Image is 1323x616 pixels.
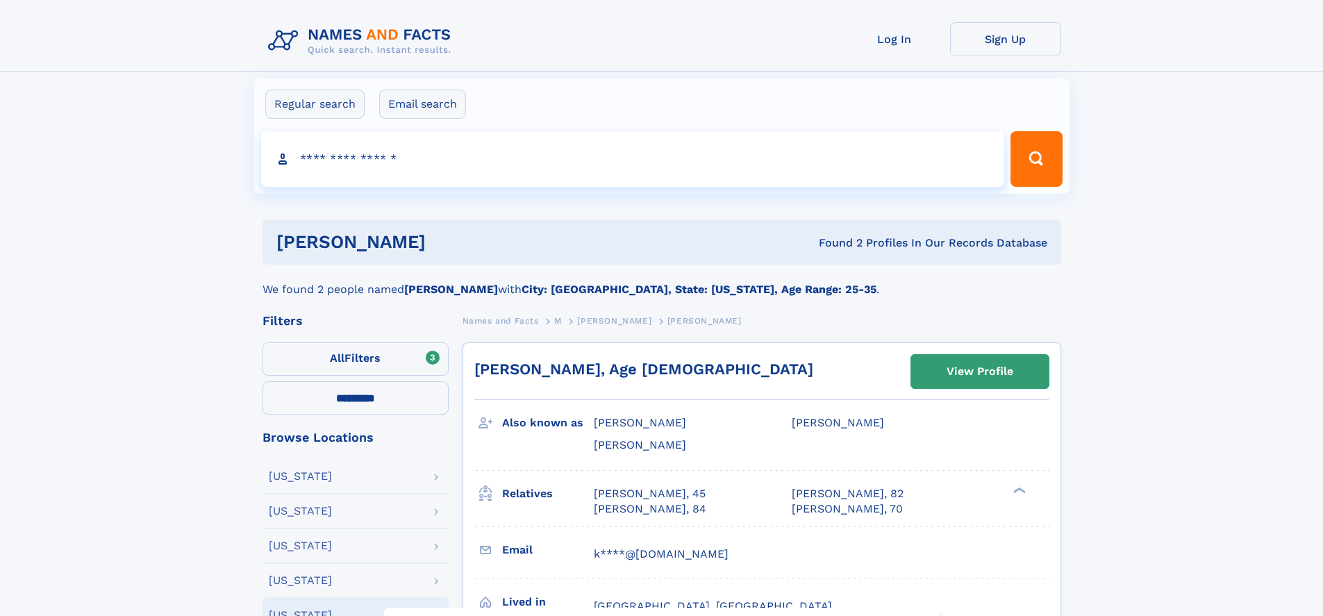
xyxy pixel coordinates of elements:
[263,265,1061,298] div: We found 2 people named with .
[276,233,622,251] h1: [PERSON_NAME]
[577,312,651,329] a: [PERSON_NAME]
[947,356,1013,388] div: View Profile
[554,316,562,326] span: M
[594,599,832,613] span: [GEOGRAPHIC_DATA], [GEOGRAPHIC_DATA]
[502,538,594,562] h3: Email
[474,360,813,378] a: [PERSON_NAME], Age [DEMOGRAPHIC_DATA]
[1010,131,1062,187] button: Search Button
[263,22,463,60] img: Logo Names and Facts
[594,486,706,501] a: [PERSON_NAME], 45
[839,22,950,56] a: Log In
[502,482,594,506] h3: Relatives
[792,416,884,429] span: [PERSON_NAME]
[404,283,498,296] b: [PERSON_NAME]
[950,22,1061,56] a: Sign Up
[269,540,332,551] div: [US_STATE]
[330,351,344,365] span: All
[577,316,651,326] span: [PERSON_NAME]
[554,312,562,329] a: M
[502,590,594,614] h3: Lived in
[463,312,539,329] a: Names and Facts
[594,416,686,429] span: [PERSON_NAME]
[792,486,904,501] a: [PERSON_NAME], 82
[379,90,466,119] label: Email search
[667,316,742,326] span: [PERSON_NAME]
[261,131,1005,187] input: search input
[269,575,332,586] div: [US_STATE]
[269,471,332,482] div: [US_STATE]
[522,283,876,296] b: City: [GEOGRAPHIC_DATA], State: [US_STATE], Age Range: 25-35
[594,438,686,451] span: [PERSON_NAME]
[269,506,332,517] div: [US_STATE]
[263,342,449,376] label: Filters
[594,501,706,517] a: [PERSON_NAME], 84
[263,315,449,327] div: Filters
[622,235,1047,251] div: Found 2 Profiles In Our Records Database
[1010,485,1026,494] div: ❯
[911,355,1049,388] a: View Profile
[263,431,449,444] div: Browse Locations
[792,501,903,517] a: [PERSON_NAME], 70
[265,90,365,119] label: Regular search
[502,411,594,435] h3: Also known as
